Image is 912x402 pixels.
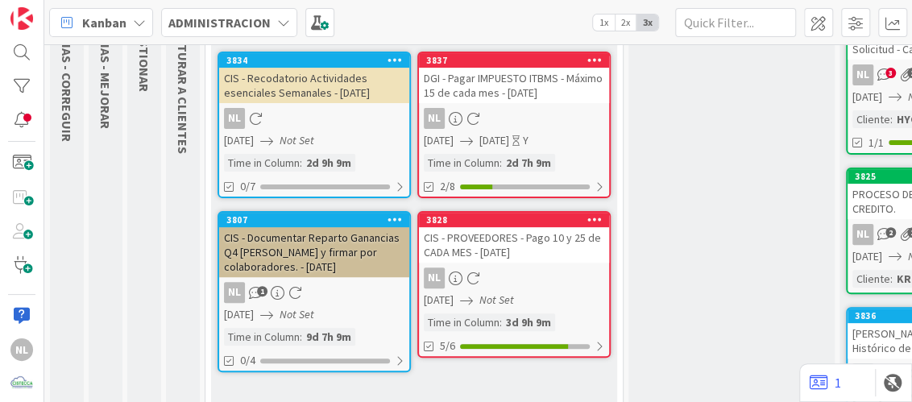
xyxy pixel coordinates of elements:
a: 1 [810,373,841,392]
div: 3807 [226,214,409,226]
div: 3807CIS - Documentar Reparto Ganancias Q4 [PERSON_NAME] y firmar por colaboradores. - [DATE] [219,213,409,277]
input: Quick Filter... [675,8,796,37]
span: [DATE] [852,89,882,106]
span: [DATE] [224,132,254,149]
div: NL [852,64,873,85]
div: NL [419,108,609,129]
div: NL [224,282,245,303]
div: 3834 [219,53,409,68]
span: 1x [593,15,615,31]
div: DGI - Pagar IMPUESTO ITBMS - Máximo 15 de cada mes - [DATE] [419,68,609,103]
div: Time in Column [424,313,500,331]
span: 2/8 [440,178,455,195]
span: 0/4 [240,352,255,369]
div: Y [523,132,529,149]
span: 5/6 [440,338,455,354]
img: Visit kanbanzone.com [10,7,33,30]
div: 2d 7h 9m [502,154,555,172]
span: : [500,313,502,331]
div: Time in Column [224,154,300,172]
img: avatar [10,372,33,395]
div: 3837DGI - Pagar IMPUESTO ITBMS - Máximo 15 de cada mes - [DATE] [419,53,609,103]
div: 3828 [426,214,609,226]
div: NL [219,282,409,303]
span: [DATE] [224,306,254,323]
div: CIS - PROVEEDORES - Pago 10 y 25 de CADA MES - [DATE] [419,227,609,263]
div: NL [419,267,609,288]
div: 3837 [426,55,609,66]
span: 2x [615,15,636,31]
span: : [890,270,893,288]
div: 3807 [219,213,409,227]
span: Kanban [82,13,126,32]
div: NL [219,108,409,129]
span: 3 [885,68,896,78]
div: Time in Column [224,328,300,346]
span: [DATE] [424,132,454,149]
div: Time in Column [424,154,500,172]
span: : [500,154,502,172]
i: Not Set [280,133,314,147]
span: 0/7 [240,178,255,195]
i: Not Set [280,307,314,321]
div: NL [424,108,445,129]
div: 3828CIS - PROVEEDORES - Pago 10 y 25 de CADA MES - [DATE] [419,213,609,263]
div: 3834CIS - Recodatorio Actividades esenciales Semanales - [DATE] [219,53,409,103]
b: ADMINISTRACION [168,15,271,31]
div: 2d 9h 9m [302,154,355,172]
div: 3837 [419,53,609,68]
div: CIS - Recodatorio Actividades esenciales Semanales - [DATE] [219,68,409,103]
span: [DATE] [852,248,882,265]
div: NL [424,267,445,288]
span: 3x [636,15,658,31]
span: 2 [885,227,896,238]
div: 3834 [226,55,409,66]
i: Not Set [479,292,514,307]
div: Cliente [852,110,890,128]
div: 9d 7h 9m [302,328,355,346]
div: NL [852,224,873,245]
div: Cliente [852,270,890,288]
span: : [300,154,302,172]
div: 3828 [419,213,609,227]
span: : [890,110,893,128]
div: 3d 9h 9m [502,313,555,331]
div: NL [224,108,245,129]
span: 1/1 [868,135,884,151]
div: NL [10,338,33,361]
span: [DATE] [479,132,509,149]
span: [DATE] [424,292,454,309]
span: : [300,328,302,346]
span: 1 [257,286,267,296]
div: CIS - Documentar Reparto Ganancias Q4 [PERSON_NAME] y firmar por colaboradores. - [DATE] [219,227,409,277]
